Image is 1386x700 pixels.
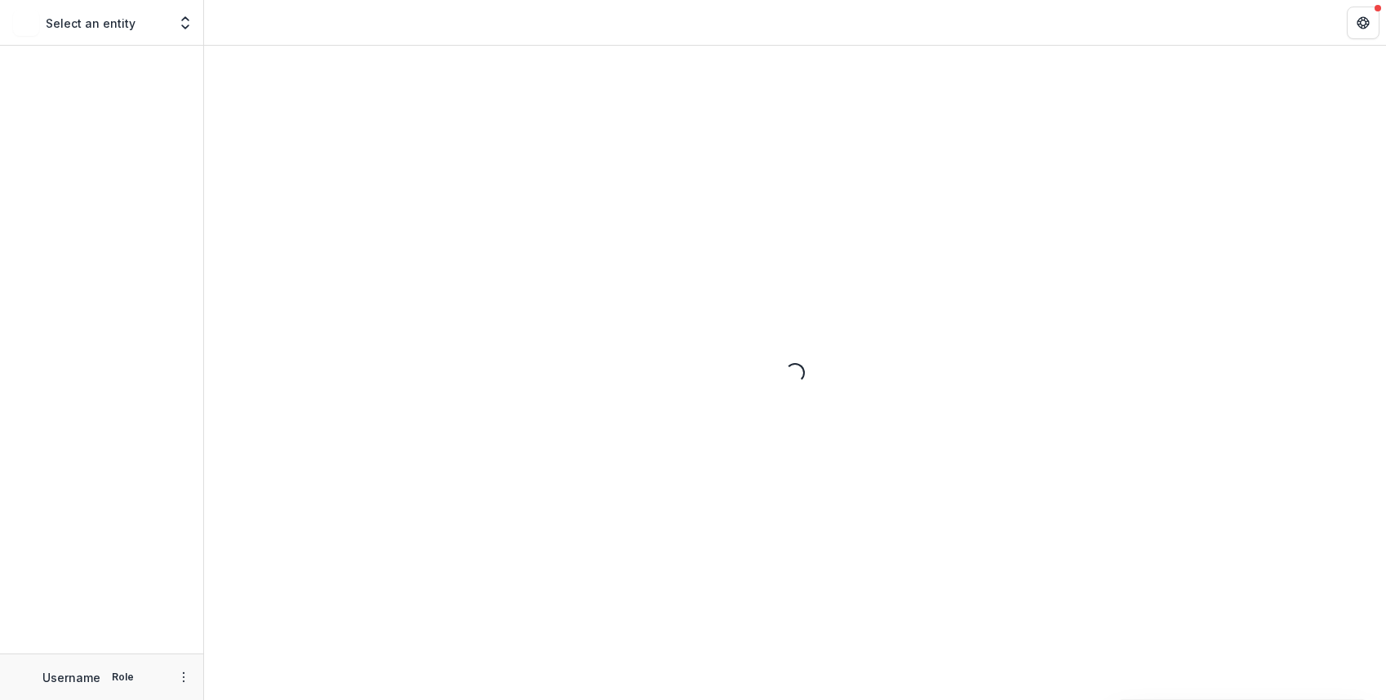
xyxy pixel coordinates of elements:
p: Select an entity [46,15,135,32]
button: Get Help [1347,7,1379,39]
button: More [174,667,193,687]
p: Role [107,670,139,684]
p: Username [42,669,100,686]
button: Open entity switcher [174,7,197,39]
